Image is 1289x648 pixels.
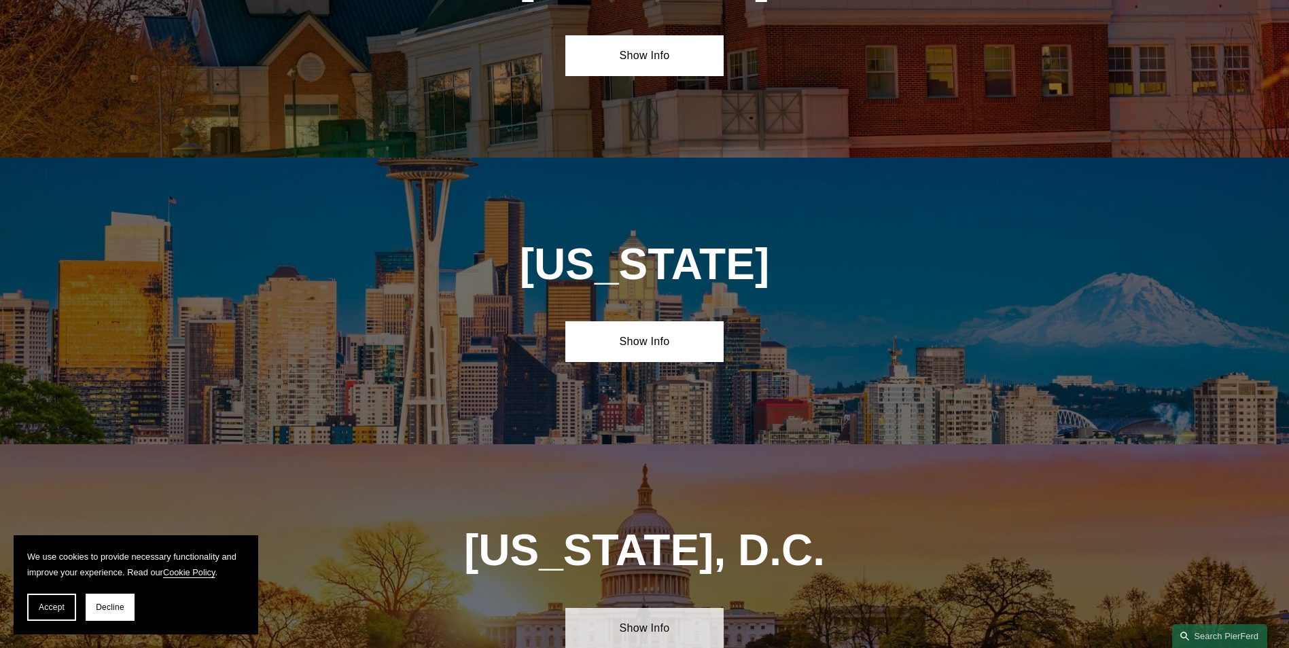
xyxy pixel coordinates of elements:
[565,35,724,76] a: Show Info
[27,594,76,621] button: Accept
[14,535,258,634] section: Cookie banner
[163,567,215,577] a: Cookie Policy
[486,240,803,289] h1: [US_STATE]
[407,526,883,575] h1: [US_STATE], D.C.
[1172,624,1267,648] a: Search this site
[27,549,245,580] p: We use cookies to provide necessary functionality and improve your experience. Read our .
[565,321,724,362] a: Show Info
[96,602,124,612] span: Decline
[39,602,65,612] span: Accept
[86,594,135,621] button: Decline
